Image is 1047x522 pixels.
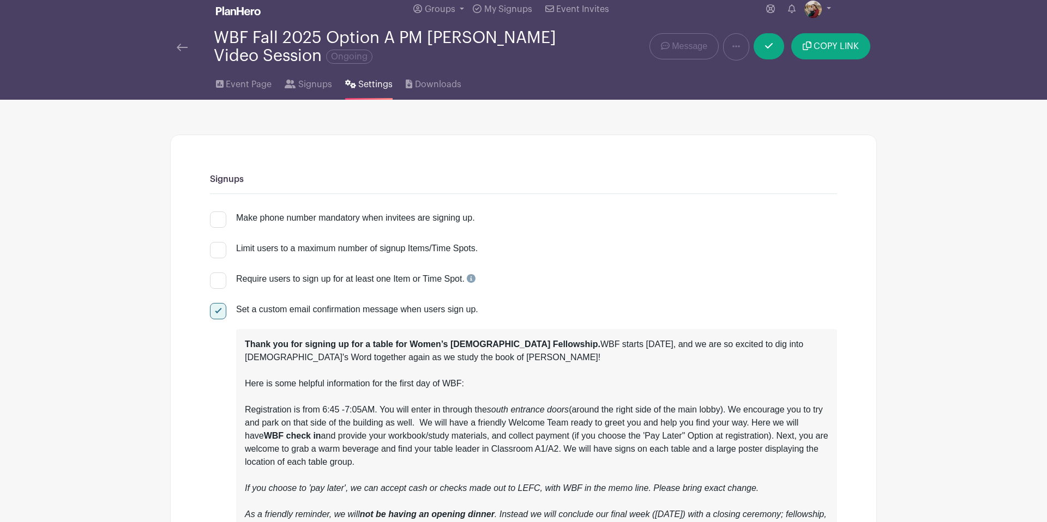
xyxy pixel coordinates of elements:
[226,78,272,91] span: Event Page
[345,65,393,100] a: Settings
[360,509,495,519] em: not be having an opening dinner
[264,431,321,440] strong: WBF check in
[236,242,478,255] div: Limit users to a maximum number of signup Items/Time Spots.
[210,174,837,185] h6: Signups
[285,65,332,100] a: Signups
[214,29,567,65] div: WBF Fall 2025 Option A PM [PERSON_NAME] Video Session
[814,42,859,51] span: COPY LINK
[236,303,837,316] div: Set a custom email confirmation message when users sign up.
[177,44,188,51] img: back-arrow-29a5d9b10d5bd6ae65dc969a981735edf675c4d7a1fe02e03b50dbd4ba3cdb55.svg
[245,339,600,349] strong: Thank you for signing up for a table for Women’s [DEMOGRAPHIC_DATA] Fellowship.
[358,78,393,91] span: Settings
[415,78,461,91] span: Downloads
[556,5,609,14] span: Event Invites
[406,65,461,100] a: Downloads
[425,5,455,14] span: Groups
[804,1,822,18] img: 1FBAD658-73F6-4E4B-B59F-CB0C05CD4BD1.jpeg
[216,65,272,100] a: Event Page
[298,78,332,91] span: Signups
[236,272,476,286] div: Require users to sign up for at least one Item or Time Spot.
[236,211,475,224] div: Make phone number mandatory when invitees are signing up.
[326,50,372,64] span: Ongoing
[484,5,532,14] span: My Signups
[649,33,719,59] a: Message
[216,7,261,15] img: logo_white-6c42ec7e38ccf1d336a20a19083b03d10ae64f83f12c07503d8b9e83406b4c7d.svg
[791,33,870,59] button: COPY LINK
[487,405,569,414] em: south entrance doors
[672,40,707,53] span: Message
[245,483,759,519] em: If you choose to 'pay later', we can accept cash or checks made out to LEFC, with WBF in the memo...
